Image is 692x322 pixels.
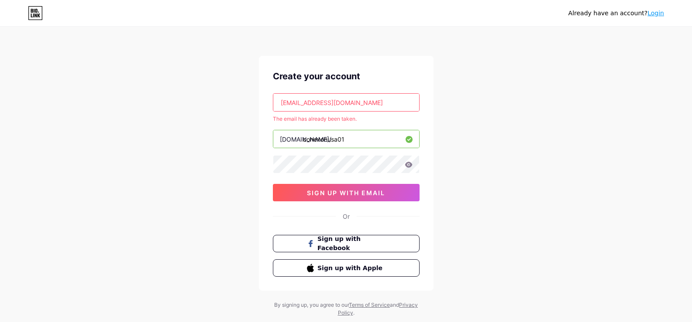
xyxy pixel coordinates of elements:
[273,130,419,148] input: username
[280,135,331,144] div: [DOMAIN_NAME]/
[273,94,419,111] input: Email
[349,302,390,308] a: Terms of Service
[273,259,420,277] button: Sign up with Apple
[273,235,420,252] button: Sign up with Facebook
[568,9,664,18] div: Already have an account?
[273,70,420,83] div: Create your account
[272,301,420,317] div: By signing up, you agree to our and .
[317,234,385,253] span: Sign up with Facebook
[317,264,385,273] span: Sign up with Apple
[343,212,350,221] div: Or
[647,10,664,17] a: Login
[273,184,420,201] button: sign up with email
[273,115,420,123] div: The email has already been taken.
[307,189,385,197] span: sign up with email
